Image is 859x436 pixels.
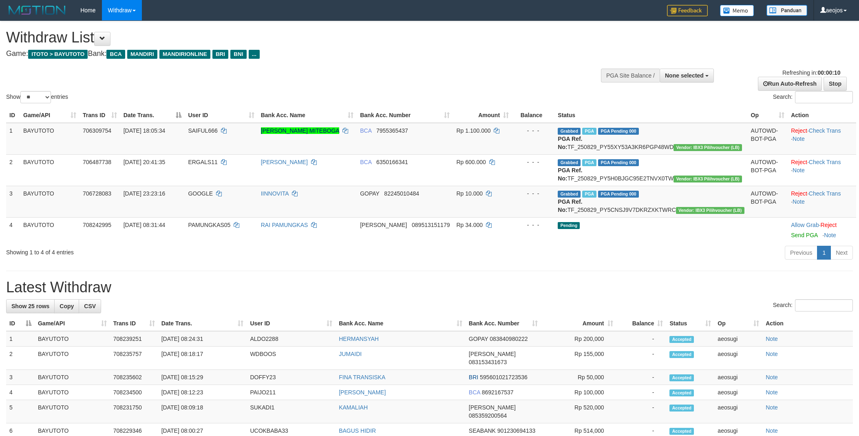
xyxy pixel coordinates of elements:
span: Accepted [669,389,694,396]
a: [PERSON_NAME] MITEBOGA [261,127,339,134]
span: BCA [469,389,480,396]
td: · [788,217,856,242]
a: Note [824,232,836,238]
th: Bank Acc. Name: activate to sort column ascending [336,316,466,331]
span: Copy 82245010484 to clipboard [384,190,419,197]
b: PGA Ref. No: [558,167,582,182]
th: Action [762,316,853,331]
span: SEABANK [469,427,496,434]
a: Allow Grab [791,222,819,228]
span: None selected [665,72,704,79]
span: Marked by aeojona [582,159,596,166]
a: Next [830,246,853,260]
th: Status [554,108,747,123]
td: BAYUTOTO [35,385,110,400]
span: ITOTO > BAYUTOTO [28,50,88,59]
span: Copy 085359200564 to clipboard [469,412,507,419]
a: Check Trans [809,159,841,165]
select: Showentries [20,91,51,103]
span: Vendor URL: https://dashboard.q2checkout.com/secure [674,144,742,151]
a: Send PGA [791,232,817,238]
a: CSV [79,299,101,313]
span: CSV [84,303,96,309]
td: - [616,400,667,423]
a: Note [766,374,778,380]
span: Vendor URL: https://dashboard.q2checkout.com/secure [676,207,744,214]
td: · · [788,123,856,155]
th: Game/API: activate to sort column ascending [20,108,79,123]
a: Note [793,167,805,174]
a: [PERSON_NAME] [261,159,308,165]
td: WDBOOS [247,347,336,370]
img: Button%20Memo.svg [720,5,754,16]
span: Copy 089513151179 to clipboard [412,222,450,228]
th: Date Trans.: activate to sort column descending [120,108,185,123]
span: Copy 083153431673 to clipboard [469,359,507,365]
span: [DATE] 23:23:16 [124,190,165,197]
a: IINNOVITA [261,190,289,197]
td: TF_250829_PY55XY53A3KR6PGP48WD [554,123,747,155]
span: Copy 901230694133 to clipboard [497,427,535,434]
a: FINA TRANSISKA [339,374,385,380]
a: JUMAIDI [339,351,362,357]
th: Trans ID: activate to sort column ascending [110,316,158,331]
td: 3 [6,370,35,385]
a: Previous [785,246,817,260]
td: 708234500 [110,385,158,400]
span: ... [249,50,260,59]
span: Marked by aeojona [582,191,596,198]
td: 5 [6,400,35,423]
span: Show 25 rows [11,303,49,309]
td: 1 [6,331,35,347]
th: ID: activate to sort column descending [6,316,35,331]
span: [DATE] 20:41:35 [124,159,165,165]
a: RAI PAMUNGKAS [261,222,308,228]
a: Run Auto-Refresh [758,77,822,91]
th: Op: activate to sort column ascending [748,108,788,123]
img: MOTION_logo.png [6,4,68,16]
span: Marked by aeojona [582,128,596,135]
td: 4 [6,217,20,242]
td: [DATE] 08:18:17 [158,347,247,370]
span: Copy 8692167537 to clipboard [482,389,514,396]
td: [DATE] 08:12:23 [158,385,247,400]
div: PGA Site Balance / [601,69,660,82]
span: BRI [469,374,478,380]
span: Accepted [669,405,694,412]
div: - - - [515,158,551,166]
img: panduan.png [766,5,807,16]
td: - [616,347,667,370]
span: BCA [360,159,371,165]
td: Rp 100,000 [541,385,616,400]
td: BAYUTOTO [35,370,110,385]
a: Note [766,427,778,434]
td: DOFFY23 [247,370,336,385]
span: Pending [558,222,580,229]
a: Copy [54,299,79,313]
span: Accepted [669,351,694,358]
td: BAYUTOTO [20,123,79,155]
a: Reject [791,127,807,134]
span: BCA [106,50,125,59]
div: - - - [515,221,551,229]
td: Rp 200,000 [541,331,616,347]
a: Note [793,198,805,205]
label: Search: [773,299,853,311]
td: PAIJO211 [247,385,336,400]
span: Accepted [669,428,694,435]
a: Note [766,404,778,411]
th: Action [788,108,856,123]
th: Trans ID: activate to sort column ascending [79,108,120,123]
td: - [616,385,667,400]
th: Bank Acc. Name: activate to sort column ascending [258,108,357,123]
td: 708231750 [110,400,158,423]
td: BAYUTOTO [20,186,79,217]
span: [PERSON_NAME] [469,351,516,357]
span: ERGALS11 [188,159,217,165]
td: SUKADI1 [247,400,336,423]
span: GOPAY [469,336,488,342]
td: aeosugi [714,400,762,423]
th: Bank Acc. Number: activate to sort column ascending [357,108,453,123]
b: PGA Ref. No: [558,136,582,150]
td: AUTOWD-BOT-PGA [748,123,788,155]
